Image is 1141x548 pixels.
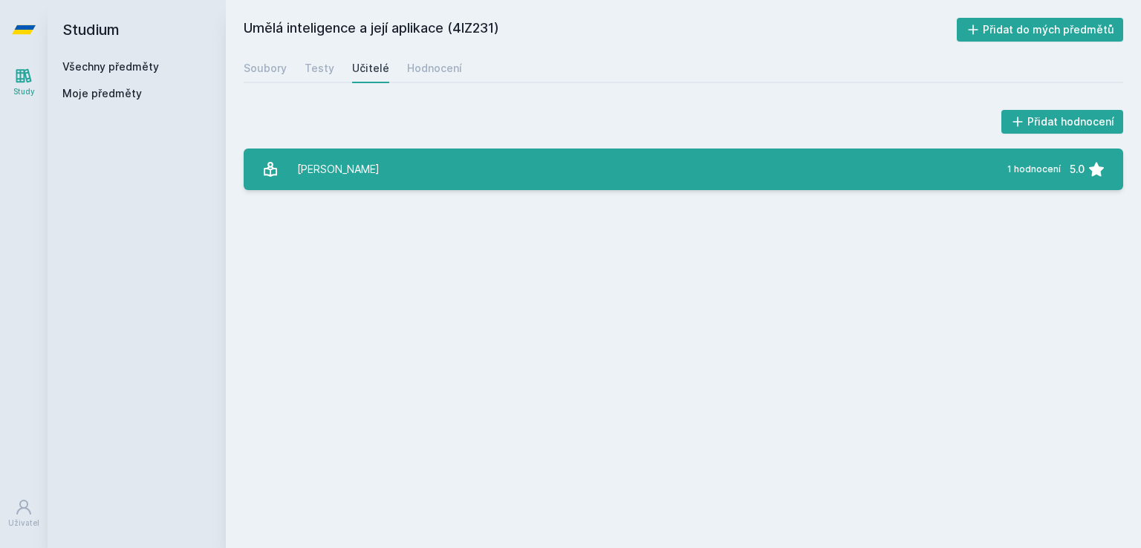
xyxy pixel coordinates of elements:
div: Uživatel [8,518,39,529]
div: Hodnocení [407,61,462,76]
div: Soubory [244,61,287,76]
a: Testy [305,53,334,83]
div: Testy [305,61,334,76]
a: [PERSON_NAME] 1 hodnocení 5.0 [244,149,1123,190]
div: 5.0 [1070,154,1085,184]
div: Učitelé [352,61,389,76]
a: Soubory [244,53,287,83]
a: Study [3,59,45,105]
div: [PERSON_NAME] [297,154,380,184]
a: Všechny předměty [62,60,159,73]
h2: Umělá inteligence a její aplikace (4IZ231) [244,18,957,42]
div: 1 hodnocení [1007,163,1061,175]
button: Přidat hodnocení [1001,110,1124,134]
a: Uživatel [3,491,45,536]
span: Moje předměty [62,86,142,101]
a: Učitelé [352,53,389,83]
div: Study [13,86,35,97]
a: Hodnocení [407,53,462,83]
button: Přidat do mých předmětů [957,18,1124,42]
